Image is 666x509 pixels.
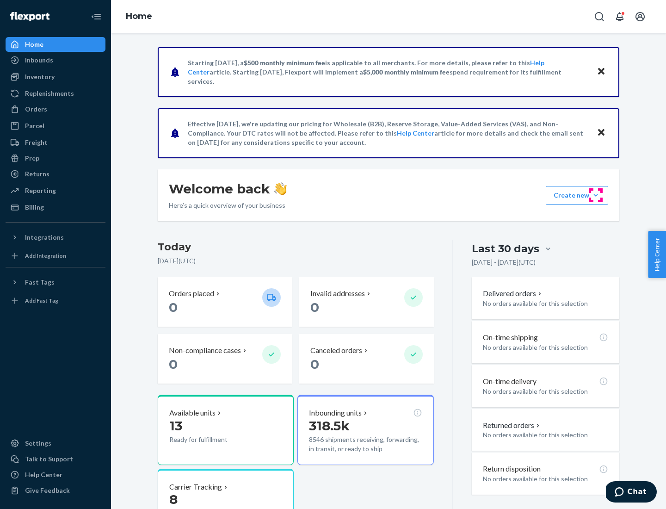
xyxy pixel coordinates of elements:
a: Replenishments [6,86,105,101]
span: 318.5k [309,418,350,434]
ol: breadcrumbs [118,3,160,30]
div: Orders [25,105,47,114]
div: Inbounds [25,56,53,65]
span: 0 [169,299,178,315]
p: Orders placed [169,288,214,299]
p: No orders available for this selection [483,343,608,352]
a: Home [126,11,152,21]
div: Replenishments [25,89,74,98]
div: Prep [25,154,39,163]
div: Inventory [25,72,55,81]
button: Orders placed 0 [158,277,292,327]
p: On-time delivery [483,376,536,387]
p: Return disposition [483,464,541,474]
iframe: Opens a widget where you can chat to one of our agents [606,481,657,504]
p: Ready for fulfillment [169,435,255,444]
a: Add Integration [6,248,105,263]
div: Parcel [25,121,44,130]
a: Orders [6,102,105,117]
button: Canceled orders 0 [299,334,433,384]
span: 13 [169,418,182,434]
span: 0 [310,356,319,372]
button: Close [595,126,607,140]
p: 8546 shipments receiving, forwarding, in transit, or ready to ship [309,435,422,453]
button: Fast Tags [6,275,105,290]
button: Open account menu [631,7,649,26]
a: Inbounds [6,53,105,68]
button: Create new [546,186,608,205]
p: No orders available for this selection [483,387,608,396]
span: 8 [169,491,178,507]
button: Talk to Support [6,452,105,466]
button: Delivered orders [483,288,543,299]
button: Give Feedback [6,483,105,498]
a: Prep [6,151,105,166]
p: [DATE] - [DATE] ( UTC ) [472,258,536,267]
button: Close Navigation [87,7,105,26]
a: Returns [6,167,105,181]
p: Starting [DATE], a is applicable to all merchants. For more details, please refer to this article... [188,58,588,86]
div: Add Fast Tag [25,297,58,304]
p: Invalid addresses [310,288,365,299]
button: Open Search Box [590,7,609,26]
a: Add Fast Tag [6,293,105,308]
img: Flexport logo [10,12,49,21]
p: On-time shipping [483,332,538,343]
button: Available units13Ready for fulfillment [158,395,294,465]
span: 0 [169,356,178,372]
div: Reporting [25,186,56,195]
div: Returns [25,169,49,179]
div: Fast Tags [25,278,55,287]
p: Here’s a quick overview of your business [169,201,287,210]
span: 0 [310,299,319,315]
div: Home [25,40,43,49]
p: [DATE] ( UTC ) [158,256,434,266]
h1: Welcome back [169,180,287,197]
p: Carrier Tracking [169,482,222,492]
img: hand-wave emoji [274,182,287,195]
button: Close [595,65,607,79]
button: Inbounding units318.5k8546 shipments receiving, forwarding, in transit, or ready to ship [297,395,433,465]
a: Freight [6,135,105,150]
h3: Today [158,240,434,254]
button: Non-compliance cases 0 [158,334,292,384]
p: No orders available for this selection [483,474,608,484]
span: $5,000 monthly minimum fee [363,68,450,76]
p: No orders available for this selection [483,430,608,440]
div: Help Center [25,470,62,479]
a: Help Center [397,129,434,137]
div: Add Integration [25,252,66,260]
div: Freight [25,138,48,147]
a: Reporting [6,183,105,198]
button: Invalid addresses 0 [299,277,433,327]
p: No orders available for this selection [483,299,608,308]
button: Integrations [6,230,105,245]
button: Help Center [648,231,666,278]
a: Help Center [6,467,105,482]
div: Last 30 days [472,242,539,256]
p: Canceled orders [310,345,362,356]
a: Parcel [6,118,105,133]
a: Billing [6,200,105,215]
div: Billing [25,203,44,212]
p: Non-compliance cases [169,345,241,356]
a: Inventory [6,69,105,84]
a: Home [6,37,105,52]
div: Give Feedback [25,486,70,495]
a: Settings [6,436,105,451]
p: Effective [DATE], we're updating our pricing for Wholesale (B2B), Reserve Storage, Value-Added Se... [188,119,588,147]
div: Integrations [25,233,64,242]
button: Returned orders [483,420,542,431]
span: $500 monthly minimum fee [244,59,325,67]
div: Settings [25,439,51,448]
div: Talk to Support [25,454,73,464]
button: Open notifications [610,7,629,26]
p: Available units [169,408,216,418]
p: Inbounding units [309,408,362,418]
